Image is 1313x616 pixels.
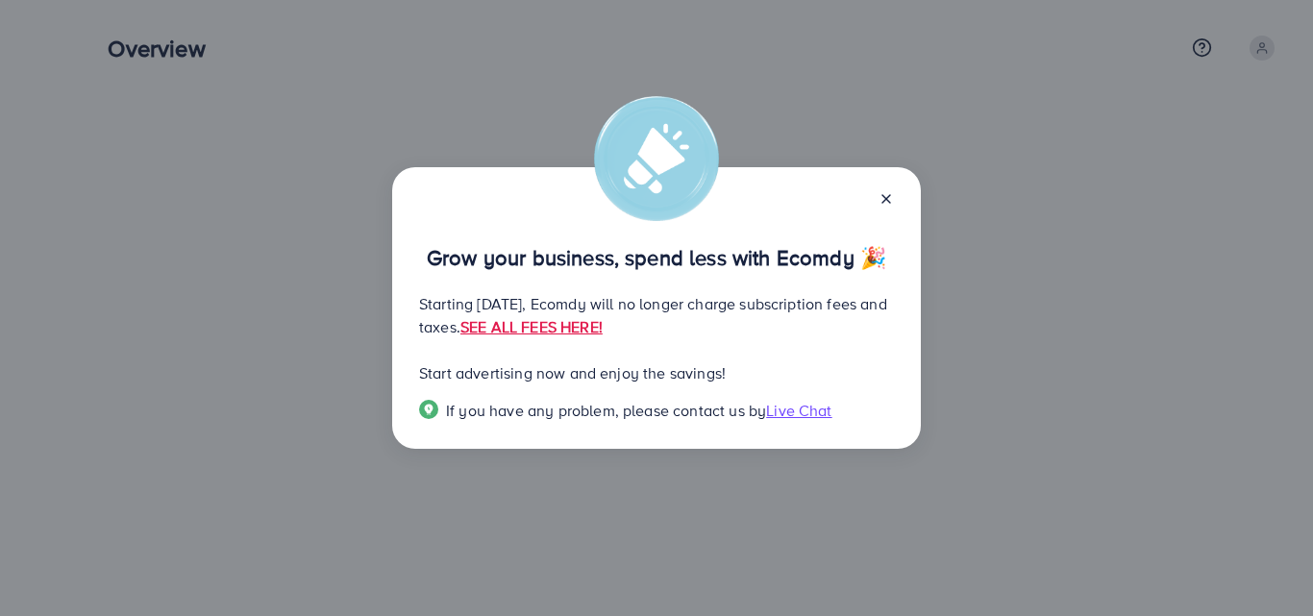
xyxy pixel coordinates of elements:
[419,400,438,419] img: Popup guide
[419,361,894,384] p: Start advertising now and enjoy the savings!
[419,292,894,338] p: Starting [DATE], Ecomdy will no longer charge subscription fees and taxes.
[594,96,719,221] img: alert
[766,400,831,421] span: Live Chat
[419,246,894,269] p: Grow your business, spend less with Ecomdy 🎉
[460,316,603,337] a: SEE ALL FEES HERE!
[446,400,766,421] span: If you have any problem, please contact us by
